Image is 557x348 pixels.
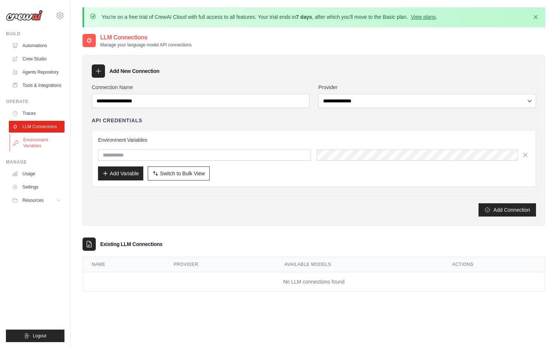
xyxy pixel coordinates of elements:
a: Environment Variables [10,134,65,152]
a: Traces [9,108,64,119]
img: Logo [6,10,43,21]
label: Provider [318,84,536,91]
a: Automations [9,40,64,52]
button: Add Variable [98,166,143,180]
span: Resources [22,197,43,203]
th: Actions [444,257,545,272]
a: Usage [9,168,64,180]
th: Available Models [276,257,443,272]
a: View plans [411,14,435,20]
button: Logout [6,330,64,342]
span: Logout [33,333,46,339]
strong: 7 days [296,14,312,20]
h3: Existing LLM Connections [100,240,162,248]
div: Operate [6,99,64,105]
h4: API Credentials [92,117,142,124]
button: Add Connection [479,203,536,217]
p: You're on a free trial of CrewAI Cloud with full access to all features. Your trial ends in , aft... [102,13,437,21]
h3: Environment Variables [98,136,530,144]
button: Resources [9,194,64,206]
label: Connection Name [92,84,309,91]
p: Manage your language model API connections [100,42,192,48]
a: Agents Repository [9,66,64,78]
td: No LLM connections found [83,272,545,292]
h2: LLM Connections [100,33,192,42]
a: Tools & Integrations [9,80,64,91]
button: Switch to Bulk View [148,166,210,180]
th: Name [83,257,165,272]
h3: Add New Connection [109,67,160,75]
div: Manage [6,159,64,165]
div: Build [6,31,64,37]
a: LLM Connections [9,121,64,133]
a: Crew Studio [9,53,64,65]
th: Provider [165,257,276,272]
a: Settings [9,181,64,193]
span: Switch to Bulk View [160,170,205,177]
